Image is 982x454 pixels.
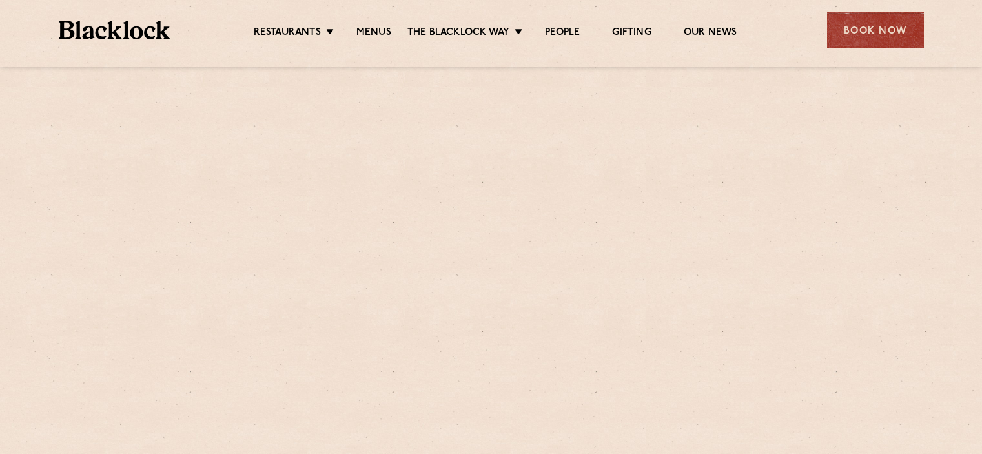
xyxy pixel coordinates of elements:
a: People [545,26,580,41]
a: Menus [356,26,391,41]
div: Book Now [827,12,924,48]
a: Our News [684,26,737,41]
a: Restaurants [254,26,321,41]
img: BL_Textured_Logo-footer-cropped.svg [59,21,170,39]
a: Gifting [612,26,651,41]
a: The Blacklock Way [407,26,509,41]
